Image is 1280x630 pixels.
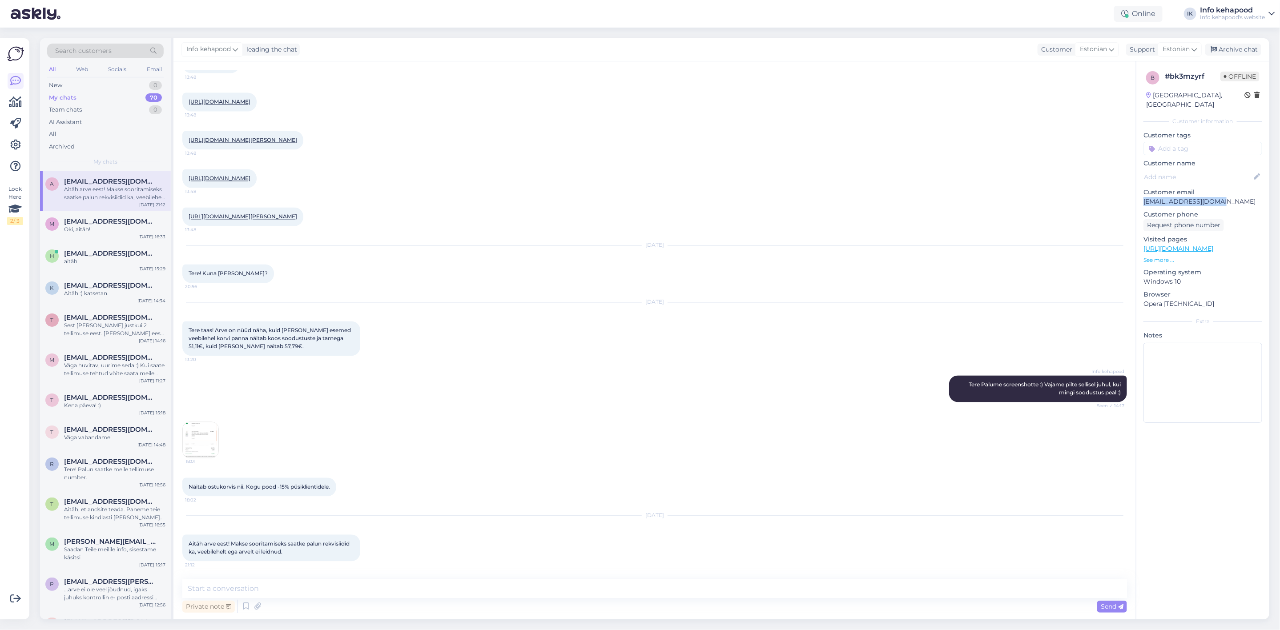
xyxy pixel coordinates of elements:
[1143,290,1262,299] p: Browser
[149,105,162,114] div: 0
[7,217,23,225] div: 2 / 3
[50,357,55,363] span: m
[49,105,82,114] div: Team chats
[1143,331,1262,340] p: Notes
[145,64,164,75] div: Email
[139,377,165,384] div: [DATE] 11:27
[64,433,165,441] div: Väga vabandame!
[139,562,165,568] div: [DATE] 15:17
[50,581,54,587] span: p
[64,425,157,433] span: tanel.ootsing@gmail.com
[64,465,165,482] div: Tere! Palun saatke meile tellimuse number.
[243,45,297,54] div: leading the chat
[1143,117,1262,125] div: Customer information
[138,265,165,272] div: [DATE] 15:29
[50,181,54,187] span: a
[185,112,218,119] span: 13:48
[7,185,23,225] div: Look Here
[47,64,57,75] div: All
[50,221,55,227] span: m
[64,401,165,409] div: Kena päeva! :)
[50,285,54,291] span: k
[185,189,218,195] span: 13:48
[1143,142,1262,155] input: Add a tag
[145,93,162,102] div: 70
[1143,131,1262,140] p: Customer tags
[1143,277,1262,286] p: Windows 10
[1163,44,1190,54] span: Estonian
[185,497,218,504] span: 18:02
[137,441,165,448] div: [DATE] 14:48
[64,457,157,465] span: ruubi55@gmail.com
[64,353,157,361] span: malmbergkarin8@gmail.com
[189,213,297,220] a: [URL][DOMAIN_NAME][PERSON_NAME]
[185,357,218,363] span: 13:20
[55,46,112,56] span: Search customers
[64,321,165,337] div: Sest [PERSON_NAME] justkui 2 tellimuse eest. [PERSON_NAME] eest ,mis tühistati.
[64,393,157,401] span: tanel.ootsing@gmail.com
[186,44,231,54] span: Info kehapood
[1205,44,1261,56] div: Archive chat
[106,64,128,75] div: Socials
[74,64,90,75] div: Web
[189,270,268,277] span: Tere! Kuna [PERSON_NAME]?
[1143,188,1262,197] p: Customer email
[1091,403,1124,409] span: Seen ✓ 14:17
[1143,299,1262,309] p: Opera [TECHNICAL_ID]
[1143,210,1262,219] p: Customer phone
[183,422,218,458] img: Attachment
[1220,72,1260,81] span: Offline
[49,118,82,127] div: AI Assistant
[182,512,1127,520] div: [DATE]
[64,249,157,257] span: hannaviirret@gmail.com
[1143,235,1262,244] p: Visited pages
[189,175,250,182] a: [URL][DOMAIN_NAME]
[49,81,62,90] div: New
[7,45,24,62] img: Askly Logo
[64,289,165,297] div: Aitäh :) katsetan.
[185,562,218,569] span: 21:12
[51,397,54,403] span: t
[189,484,330,490] span: Näitab ostukorvis nii. Kogu pood -15% püsiklientidele.
[138,602,165,608] div: [DATE] 12:56
[1151,74,1155,81] span: b
[50,541,55,547] span: m
[1143,219,1224,231] div: Request phone number
[64,177,157,185] span: annelimusto@gmail.com
[1143,256,1262,264] p: See more ...
[182,241,1127,249] div: [DATE]
[189,137,297,144] a: [URL][DOMAIN_NAME][PERSON_NAME]
[64,281,157,289] span: kretesolna@gmail.com
[49,130,56,139] div: All
[49,142,75,151] div: Archived
[138,233,165,240] div: [DATE] 16:33
[139,409,165,416] div: [DATE] 15:18
[1038,45,1072,54] div: Customer
[189,327,352,350] span: Tere taas! Arve on nüüd näha, kuid [PERSON_NAME] esemed veebilehel korvi panna näitab koos soodus...
[189,541,351,555] span: Aitäh arve eest! Makse sooritamiseks saatke palun rekvisiidid ka, veebilehelt ega arvelt ei leidnud.
[51,317,54,323] span: t
[1091,369,1124,375] span: Info kehapood
[1114,6,1163,22] div: Online
[1146,91,1244,109] div: [GEOGRAPHIC_DATA], [GEOGRAPHIC_DATA]
[1200,7,1275,21] a: Info kehapoodInfo kehapood's website
[139,201,165,208] div: [DATE] 21:12
[64,217,157,225] span: miakaren.poldre@gmail.com
[138,522,165,528] div: [DATE] 16:55
[185,458,219,465] span: 18:01
[64,313,157,321] span: tsaupille@gmail.com
[64,361,165,377] div: Väga huvitav, uurime seda :) Kui saate tellimuse tehtud võite saata meile tellimuse numbri :)
[1143,159,1262,168] p: Customer name
[1165,71,1220,82] div: # bk3mzyrf
[189,99,250,105] a: [URL][DOMAIN_NAME]
[1126,45,1155,54] div: Support
[64,506,165,522] div: Aitäh, et andsite teada. Paneme teie tellimuse kindlasti [PERSON_NAME] niipea, kui see meie lattu...
[51,429,54,435] span: t
[51,501,54,507] span: t
[137,297,165,304] div: [DATE] 14:34
[1080,44,1107,54] span: Estonian
[1101,602,1123,610] span: Send
[1143,197,1262,206] p: [EMAIL_ADDRESS][DOMAIN_NAME]
[149,81,162,90] div: 0
[1143,317,1262,325] div: Extra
